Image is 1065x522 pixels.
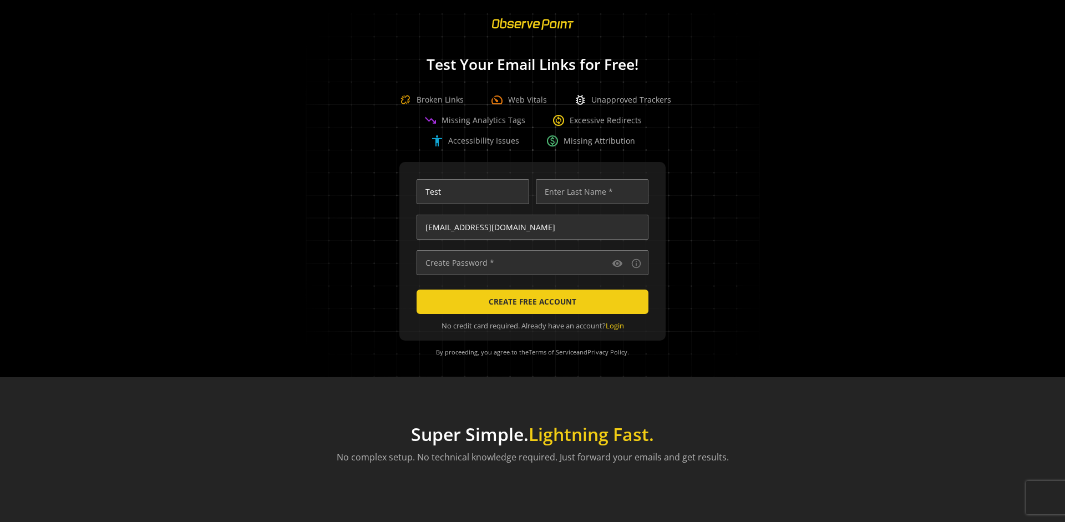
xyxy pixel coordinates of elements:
div: Accessibility Issues [430,134,519,148]
span: Lightning Fast. [529,422,654,446]
a: ObservePoint Homepage [485,26,581,36]
a: Login [606,321,624,331]
span: CREATE FREE ACCOUNT [489,292,576,312]
a: Terms of Service [529,348,576,356]
span: trending_down [424,114,437,127]
a: Privacy Policy [587,348,627,356]
p: No complex setup. No technical knowledge required. Just forward your emails and get results. [337,450,729,464]
div: Excessive Redirects [552,114,642,127]
input: Create Password * [417,250,648,275]
span: paid [546,134,559,148]
input: Enter Email Address (name@work-email.com) * [417,215,648,240]
mat-icon: info_outline [631,258,642,269]
div: Missing Attribution [546,134,635,148]
h1: Super Simple. [337,424,729,445]
button: CREATE FREE ACCOUNT [417,290,648,314]
input: Enter Last Name * [536,179,648,204]
div: No credit card required. Already have an account? [417,321,648,331]
h1: Test Your Email Links for Free! [288,57,777,73]
span: accessibility [430,134,444,148]
input: Enter First Name * [417,179,529,204]
mat-icon: visibility [612,258,623,269]
div: Missing Analytics Tags [424,114,525,127]
div: By proceeding, you agree to the and . [413,341,652,364]
div: Web Vitals [490,93,547,107]
div: Broken Links [394,89,464,111]
button: Password requirements [630,257,643,270]
span: change_circle [552,114,565,127]
span: speed [490,93,504,107]
img: Broken Link [394,89,417,111]
div: Unapproved Trackers [574,93,671,107]
span: bug_report [574,93,587,107]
